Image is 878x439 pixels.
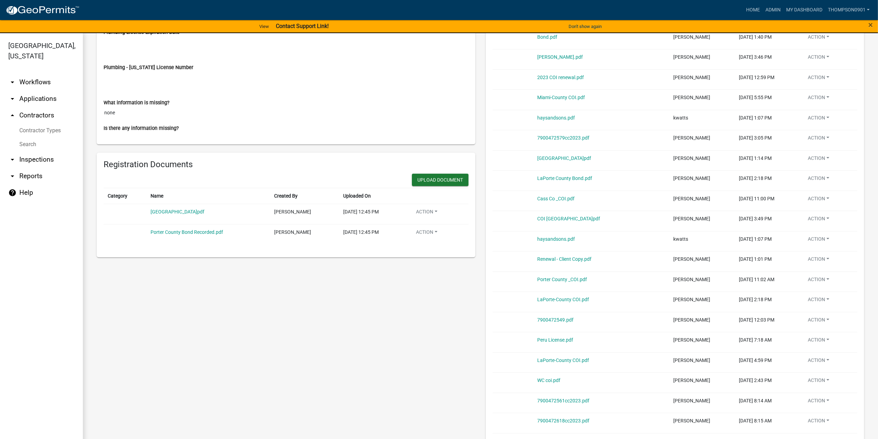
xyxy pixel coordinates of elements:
[735,171,798,191] td: [DATE] 2:18 PM
[537,337,573,343] a: Peru License.pdf
[802,155,835,165] button: Action
[735,191,798,211] td: [DATE] 11:00 PM
[8,95,17,103] i: arrow_drop_down
[669,373,735,393] td: [PERSON_NAME]
[802,256,835,266] button: Action
[151,209,204,214] a: [GEOGRAPHIC_DATA]pdf
[537,155,591,161] a: [GEOGRAPHIC_DATA]pdf
[735,312,798,332] td: [DATE] 12:03 PM
[802,397,835,407] button: Action
[537,196,575,201] a: Cass Co _COI.pdf
[802,377,835,387] button: Action
[537,216,600,221] a: COI [GEOGRAPHIC_DATA]pdf
[8,155,17,164] i: arrow_drop_down
[735,251,798,272] td: [DATE] 1:01 PM
[735,413,798,433] td: [DATE] 8:15 AM
[735,393,798,413] td: [DATE] 8:14 AM
[735,130,798,151] td: [DATE] 3:05 PM
[669,29,735,49] td: [PERSON_NAME]
[537,115,575,121] a: haysandsons.pdf
[825,3,872,17] a: thompson0901
[270,204,339,225] td: [PERSON_NAME]
[537,317,573,323] a: 7900472549.pdf
[802,417,835,427] button: Action
[104,65,193,70] label: Plumbing - [US_STATE] License Number
[735,49,798,70] td: [DATE] 3:46 PM
[802,74,835,84] button: Action
[735,90,798,110] td: [DATE] 5:55 PM
[669,271,735,292] td: [PERSON_NAME]
[735,110,798,130] td: [DATE] 1:07 PM
[339,224,406,244] td: [DATE] 12:45 PM
[411,229,443,239] button: Action
[735,373,798,393] td: [DATE] 2:43 PM
[802,215,835,225] button: Action
[339,188,406,204] th: Uploaded On
[669,332,735,353] td: [PERSON_NAME]
[537,95,585,100] a: Miami-County COI.pdf
[104,126,179,131] label: Is there any information missing?
[669,171,735,191] td: [PERSON_NAME]
[735,69,798,90] td: [DATE] 12:59 PM
[868,20,873,30] span: ×
[735,271,798,292] td: [DATE] 11:02 AM
[669,292,735,312] td: [PERSON_NAME]
[802,336,835,346] button: Action
[669,191,735,211] td: [PERSON_NAME]
[735,211,798,231] td: [DATE] 3:49 PM
[669,69,735,90] td: [PERSON_NAME]
[537,256,591,262] a: Renewal - Client Copy.pdf
[411,208,443,218] button: Action
[802,114,835,124] button: Action
[270,224,339,244] td: [PERSON_NAME]
[537,277,587,282] a: Porter County _COI.pdf
[270,188,339,204] th: Created By
[735,231,798,251] td: [DATE] 1:07 PM
[669,251,735,272] td: [PERSON_NAME]
[669,312,735,332] td: [PERSON_NAME]
[276,23,329,29] strong: Contact Support Link!
[104,188,146,204] th: Category
[802,134,835,144] button: Action
[151,229,223,235] a: Porter County Bond Recorded.pdf
[802,357,835,367] button: Action
[669,352,735,373] td: [PERSON_NAME]
[783,3,825,17] a: My Dashboard
[257,21,272,32] a: View
[802,34,835,44] button: Action
[104,101,170,105] label: What information is missing?
[8,111,17,120] i: arrow_drop_up
[802,54,835,64] button: Action
[802,175,835,185] button: Action
[669,393,735,413] td: [PERSON_NAME]
[802,94,835,104] button: Action
[537,297,589,302] a: LaPorte-County COI.pdf
[537,398,589,403] a: 7900472561cc2023.pdf
[802,276,835,286] button: Action
[669,150,735,171] td: [PERSON_NAME]
[735,292,798,312] td: [DATE] 2:18 PM
[104,30,180,35] label: Plumbing License Expiration Date
[537,135,589,141] a: 7900472579cc2023.pdf
[669,231,735,251] td: kwatts
[8,189,17,197] i: help
[537,236,575,242] a: haysandsons.pdf
[669,211,735,231] td: [PERSON_NAME]
[802,195,835,205] button: Action
[735,332,798,353] td: [DATE] 7:18 AM
[669,130,735,151] td: [PERSON_NAME]
[537,175,592,181] a: LaPorte County Bond.pdf
[868,21,873,29] button: Close
[412,174,469,188] wm-modal-confirm: New Document
[669,110,735,130] td: kwatts
[537,75,584,80] a: 2023 COI renewal.pdf
[735,29,798,49] td: [DATE] 1:40 PM
[339,204,406,225] td: [DATE] 12:45 PM
[537,418,589,423] a: 7900472618cc2023.pdf
[8,172,17,180] i: arrow_drop_down
[566,21,605,32] button: Don't show again
[537,54,583,60] a: [PERSON_NAME].pdf
[802,296,835,306] button: Action
[8,78,17,86] i: arrow_drop_down
[735,352,798,373] td: [DATE] 4:59 PM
